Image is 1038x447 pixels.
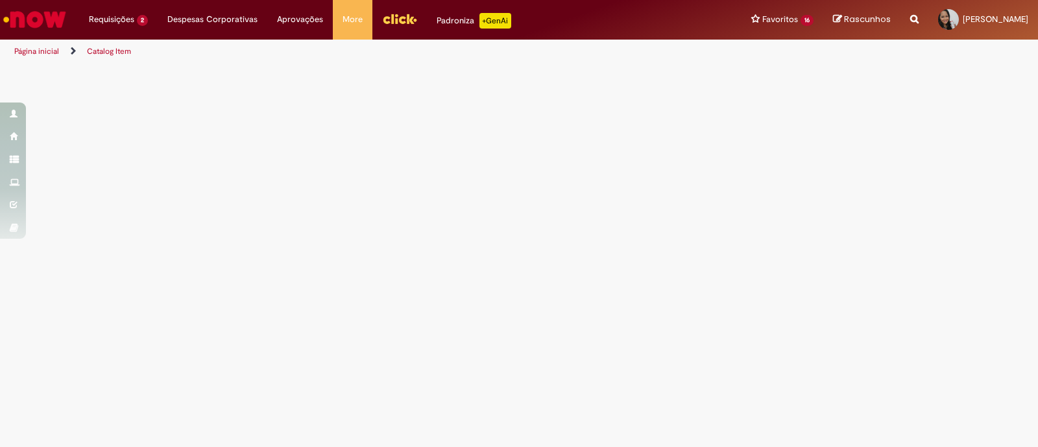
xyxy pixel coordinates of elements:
span: Requisições [89,13,134,26]
a: Rascunhos [833,14,891,26]
p: +GenAi [479,13,511,29]
span: [PERSON_NAME] [963,14,1028,25]
div: Padroniza [437,13,511,29]
span: Rascunhos [844,13,891,25]
img: click_logo_yellow_360x200.png [382,9,417,29]
span: 2 [137,15,148,26]
span: Favoritos [762,13,798,26]
span: 16 [801,15,814,26]
a: Catalog Item [87,46,131,56]
a: Página inicial [14,46,59,56]
img: ServiceNow [1,6,68,32]
span: Despesas Corporativas [167,13,258,26]
ul: Trilhas de página [10,40,682,64]
span: Aprovações [277,13,323,26]
span: More [343,13,363,26]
